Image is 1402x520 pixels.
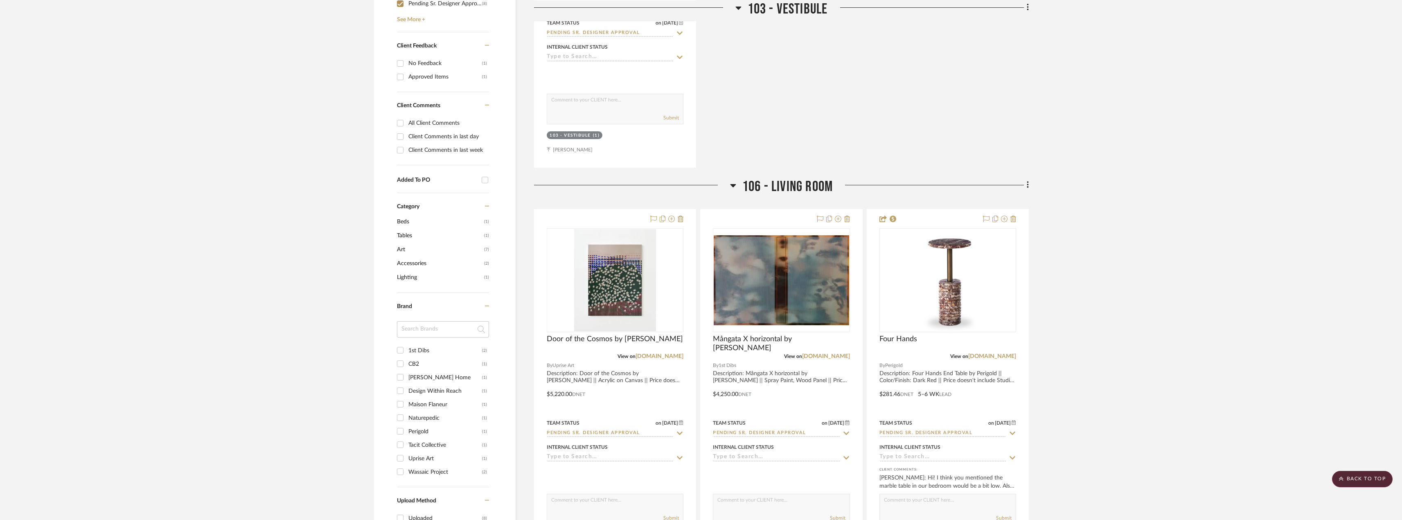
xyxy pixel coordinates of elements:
[397,203,419,210] span: Category
[484,257,489,270] span: (2)
[408,425,482,438] div: Perigold
[408,371,482,384] div: [PERSON_NAME] Home
[408,130,487,143] div: Client Comments in last day
[574,229,656,331] img: Door of the Cosmos by Misato Suzuki
[484,271,489,284] span: (1)
[397,215,482,229] span: Beds
[482,398,487,411] div: (1)
[408,385,482,398] div: Design Within Reach
[713,362,719,369] span: By
[397,304,412,309] span: Brand
[994,420,1012,426] span: [DATE]
[950,354,968,359] span: View on
[395,10,489,23] a: See More +
[879,362,885,369] span: By
[482,358,487,371] div: (1)
[879,454,1006,461] input: Type to Search…
[547,54,674,61] input: Type to Search…
[482,452,487,465] div: (1)
[713,443,774,451] div: Internal Client Status
[895,229,1000,331] img: Four Hands
[408,144,487,157] div: Client Comments in last week
[656,20,661,25] span: on
[552,362,574,369] span: Uprise Art
[547,362,552,369] span: By
[482,425,487,438] div: (1)
[397,270,482,284] span: Lighting
[656,421,661,425] span: on
[618,354,636,359] span: View on
[482,57,487,70] div: (1)
[482,70,487,83] div: (1)
[713,454,840,461] input: Type to Search…
[550,133,591,139] div: 103 - Vestibule
[408,439,482,452] div: Tacit Collective
[547,229,683,332] div: 0
[397,321,489,338] input: Search Brands
[661,20,679,26] span: [DATE]
[742,178,833,196] span: 106 - Living Room
[408,358,482,371] div: CB2
[822,421,827,425] span: on
[663,114,679,122] button: Submit
[1332,471,1393,487] scroll-to-top-button: BACK TO TOP
[408,70,482,83] div: Approved Items
[547,335,683,344] span: Door of the Cosmos by [PERSON_NAME]
[482,412,487,425] div: (1)
[988,421,994,425] span: on
[482,371,487,384] div: (1)
[397,103,440,108] span: Client Comments
[484,229,489,242] span: (1)
[397,177,478,184] div: Added To PO
[827,420,845,426] span: [DATE]
[879,430,1006,437] input: Type to Search…
[713,430,840,437] input: Type to Search…
[547,43,608,51] div: Internal Client Status
[408,452,482,465] div: Uprise Art
[482,439,487,452] div: (1)
[482,385,487,398] div: (1)
[408,466,482,479] div: Wassaic Project
[482,344,487,357] div: (2)
[661,420,679,426] span: [DATE]
[397,498,436,504] span: Upload Method
[880,229,1016,332] div: 0
[879,474,1016,490] div: [PERSON_NAME]: Hi! I think you mentioned the marble table in our bedroom would be a bit low. Also...
[547,19,579,27] div: Team Status
[482,466,487,479] div: (2)
[408,117,487,130] div: All Client Comments
[714,235,849,325] img: Mångata X horizontal by Melisa Taylor Metzger
[397,43,437,49] span: Client Feedback
[484,243,489,256] span: (7)
[408,398,482,411] div: Maison Flaneur
[484,215,489,228] span: (1)
[408,412,482,425] div: Naturepedic
[879,419,912,427] div: Team Status
[713,335,850,353] span: Mångata X horizontal by [PERSON_NAME]
[713,229,849,332] div: 0
[547,443,608,451] div: Internal Client Status
[719,362,736,369] span: 1st Dibs
[547,29,674,37] input: Type to Search…
[636,353,683,359] a: [DOMAIN_NAME]
[968,353,1016,359] a: [DOMAIN_NAME]
[713,419,746,427] div: Team Status
[784,354,802,359] span: View on
[885,362,903,369] span: Perigold
[408,344,482,357] div: 1st Dibs
[397,243,482,257] span: Art
[547,430,674,437] input: Type to Search…
[802,353,850,359] a: [DOMAIN_NAME]
[397,257,482,270] span: Accessories
[879,335,917,344] span: Four Hands
[397,229,482,243] span: Tables
[408,57,482,70] div: No Feedback
[879,443,940,451] div: Internal Client Status
[547,419,579,427] div: Team Status
[593,133,600,139] div: (1)
[547,454,674,461] input: Type to Search…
